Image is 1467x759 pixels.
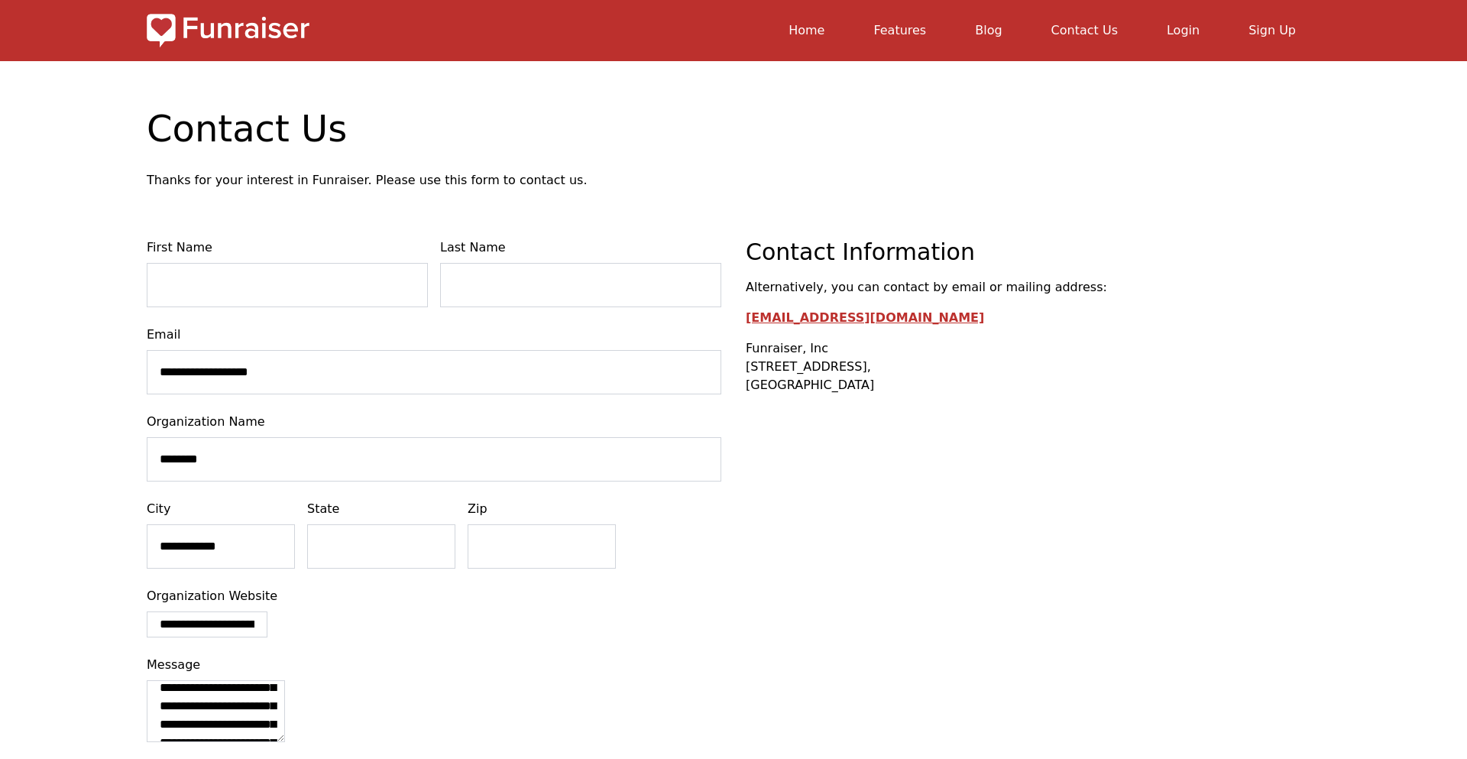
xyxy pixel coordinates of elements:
label: Message [147,656,721,674]
label: Last Name [440,238,721,257]
label: Email [147,326,721,344]
h2: Contact Information [746,238,1320,266]
label: Organization Website [147,587,721,605]
label: Zip [468,500,616,518]
strong: Funraiser, Inc [746,341,828,355]
a: Contact Us [1051,23,1118,37]
label: First Name [147,238,428,257]
label: Organization Name [147,413,721,431]
p: Alternatively, you can contact by email or mailing address: [746,278,1320,297]
a: Home [789,23,824,37]
label: State [307,500,455,518]
a: [EMAIL_ADDRESS][DOMAIN_NAME] [746,310,984,325]
label: City [147,500,295,518]
a: Features [873,23,926,37]
h1: Contact Us [147,110,1320,147]
a: Sign Up [1248,23,1296,37]
p: [STREET_ADDRESS], [GEOGRAPHIC_DATA] [746,339,1320,394]
img: Logo [147,12,309,49]
p: Thanks for your interest in Funraiser. Please use this form to contact us. [147,171,1320,190]
nav: main [322,12,1320,49]
a: Blog [975,23,1002,37]
a: Login [1167,23,1200,37]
